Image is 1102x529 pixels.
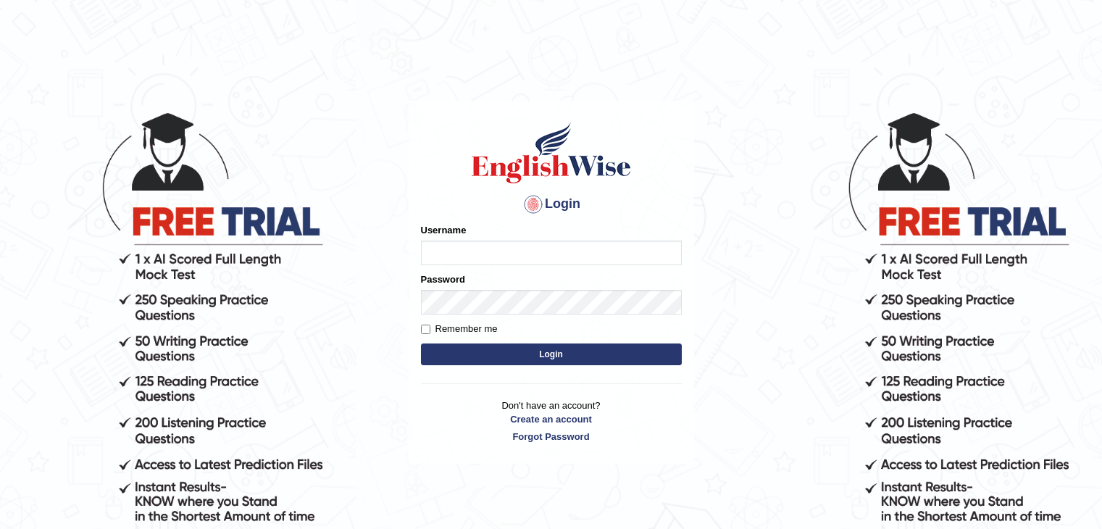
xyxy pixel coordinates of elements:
p: Don't have an account? [421,399,682,443]
a: Forgot Password [421,430,682,443]
input: Remember me [421,325,430,334]
label: Username [421,223,467,237]
label: Remember me [421,322,498,336]
button: Login [421,343,682,365]
img: Logo of English Wise sign in for intelligent practice with AI [469,120,634,186]
a: Create an account [421,412,682,426]
h4: Login [421,193,682,216]
label: Password [421,272,465,286]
